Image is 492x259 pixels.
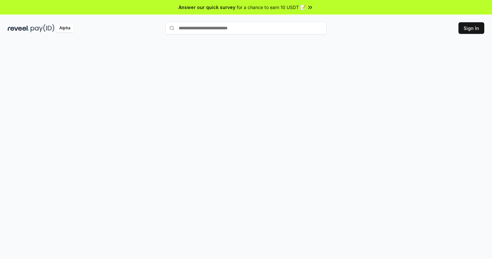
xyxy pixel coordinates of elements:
div: Alpha [56,24,74,32]
img: reveel_dark [8,24,29,32]
button: Sign In [458,22,484,34]
span: Answer our quick survey [179,4,235,11]
span: for a chance to earn 10 USDT 📝 [237,4,306,11]
img: pay_id [31,24,54,32]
